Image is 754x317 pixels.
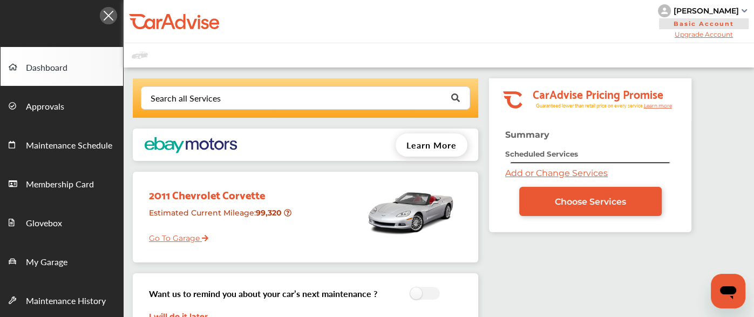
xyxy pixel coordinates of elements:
[519,187,662,216] a: Choose Services
[505,150,578,158] strong: Scheduled Services
[141,177,299,204] div: 2011 Chevrolet Corvette
[141,225,208,246] a: Go To Garage
[26,139,112,153] span: Maintenance Schedule
[26,178,94,192] span: Membership Card
[365,177,457,247] img: mobile_6985_st0640_046.jpg
[535,102,643,109] tspan: Guaranteed lower than retail price on every service.
[1,86,123,125] a: Approvals
[1,47,123,86] a: Dashboard
[658,4,671,17] img: knH8PDtVvWoAbQRylUukY18CTiRevjo20fAtgn5MLBQj4uumYvk2MzTtcAIzfGAtb1XOLVMAvhLuqoNAbL4reqehy0jehNKdM...
[1,164,123,203] a: Membership Card
[711,274,745,308] iframe: Button to launch messaging window
[26,217,62,231] span: Glovebox
[532,84,663,103] tspan: CarAdvise Pricing Promise
[132,49,148,62] img: placeholder_car.fcab19be.svg
[141,204,299,231] div: Estimated Current Mileage :
[555,197,626,207] span: Choose Services
[406,139,457,151] span: Learn More
[26,255,67,269] span: My Garage
[256,208,284,218] strong: 99,320
[1,241,123,280] a: My Garage
[643,103,672,109] tspan: Learn more
[26,100,64,114] span: Approvals
[26,294,106,308] span: Maintenance History
[505,168,608,178] a: Add or Change Services
[100,7,117,24] img: Icon.5fd9dcc7.svg
[151,94,221,103] div: Search all Services
[1,125,123,164] a: Maintenance Schedule
[1,203,123,241] a: Glovebox
[149,287,377,300] h3: Want us to remind you about your car’s next maintenance ?
[659,18,749,29] span: Basic Account
[658,30,750,38] span: Upgrade Account
[674,6,739,16] div: [PERSON_NAME]
[26,61,67,75] span: Dashboard
[505,130,549,140] strong: Summary
[742,9,747,12] img: sCxJUJ+qAmfqhQGDUl18vwLg4ZYJ6CxN7XmbOMBAAAAAElFTkSuQmCC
